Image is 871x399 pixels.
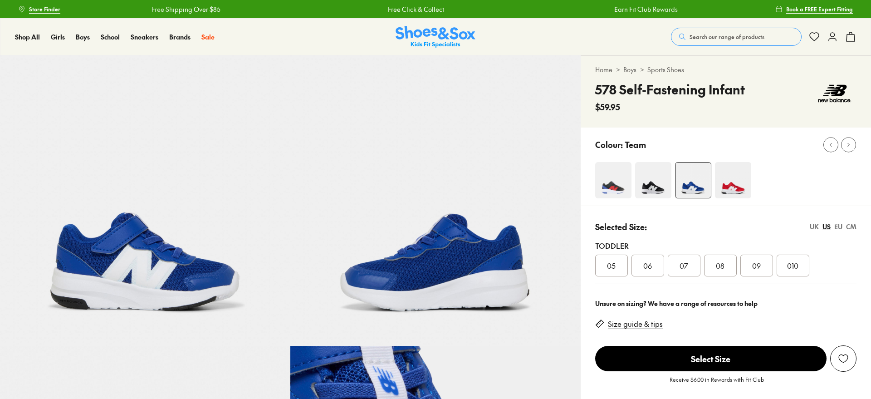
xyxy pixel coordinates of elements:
div: > > [595,65,856,74]
a: Sale [201,32,215,42]
a: Book a FREE Expert Fitting [775,1,853,17]
p: Colour: [595,138,623,151]
span: Book a FREE Expert Fitting [786,5,853,13]
a: Free Click & Collect [367,5,423,14]
a: Sneakers [131,32,158,42]
img: 4-538812_1 [635,162,671,198]
a: Shoes & Sox [396,26,475,48]
a: School [101,32,120,42]
span: Sale [201,32,215,41]
span: Sneakers [131,32,158,41]
p: Receive $6.00 in Rewards with Fit Club [670,375,764,392]
img: 5-540574_1 [290,55,581,346]
h4: 578 Self-Fastening Infant [595,80,745,99]
span: Shop All [15,32,40,41]
p: Selected Size: [595,221,647,233]
button: Add to Wishlist [830,345,856,372]
span: School [101,32,120,41]
span: 08 [716,260,724,271]
button: Search our range of products [671,28,802,46]
a: Free Shipping Over $85 [131,5,200,14]
span: 07 [680,260,688,271]
span: 09 [752,260,761,271]
div: US [822,222,831,232]
span: Store Finder [29,5,60,13]
a: Shop All [15,32,40,42]
a: Size guide & tips [608,319,663,329]
span: Select Size [595,346,827,371]
a: Boys [623,65,636,74]
span: 010 [787,260,798,271]
div: Toddler [595,240,856,251]
a: Brands [169,32,191,42]
span: Girls [51,32,65,41]
a: Girls [51,32,65,42]
span: Search our range of products [690,33,764,41]
span: Boys [76,32,90,41]
div: CM [846,222,856,232]
a: Sports Shoes [647,65,684,74]
img: 4-540569_1 [715,162,751,198]
span: Brands [169,32,191,41]
a: Earn Fit Club Rewards [593,5,656,14]
span: 06 [643,260,652,271]
div: EU [834,222,842,232]
a: Home [595,65,612,74]
button: Select Size [595,345,827,372]
img: SNS_Logo_Responsive.svg [396,26,475,48]
span: 05 [607,260,616,271]
a: Store Finder [18,1,60,17]
a: Boys [76,32,90,42]
img: Vendor logo [813,80,856,107]
img: 4-551754_1 [595,162,631,198]
div: Unsure on sizing? We have a range of resources to help [595,299,856,308]
p: Team [625,138,646,151]
img: 4-540573_1 [675,163,711,198]
span: $59.95 [595,101,620,113]
div: UK [810,222,819,232]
